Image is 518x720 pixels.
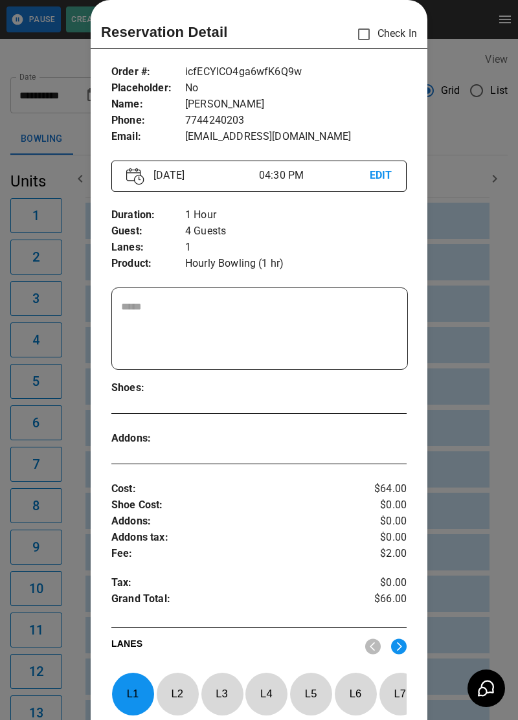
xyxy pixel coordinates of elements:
p: Check In [350,21,417,48]
p: Addons tax : [111,530,357,546]
p: Phone : [111,113,185,129]
p: icfECYlCO4ga6wfK6Q9w [185,64,407,80]
p: L 7 [379,679,422,709]
p: LANES [111,637,355,655]
p: EDIT [370,168,392,184]
p: [EMAIL_ADDRESS][DOMAIN_NAME] [185,129,407,145]
img: right.svg [391,638,407,655]
p: L 1 [111,679,154,709]
p: 4 Guests [185,223,407,240]
p: Order # : [111,64,185,80]
p: $64.00 [357,481,407,497]
p: $66.00 [357,591,407,611]
p: Lanes : [111,240,185,256]
p: [PERSON_NAME] [185,96,407,113]
p: No [185,80,407,96]
p: $0.00 [357,530,407,546]
p: Product : [111,256,185,272]
p: Shoe Cost : [111,497,357,513]
p: $0.00 [357,575,407,591]
p: $0.00 [357,513,407,530]
p: 1 [185,240,407,256]
p: $2.00 [357,546,407,562]
p: Shoes : [111,380,185,396]
p: Hourly Bowling (1 hr) [185,256,407,272]
p: 1 Hour [185,207,407,223]
p: Grand Total : [111,591,357,611]
img: Vector [126,168,144,185]
p: Addons : [111,513,357,530]
p: Guest : [111,223,185,240]
p: L 2 [156,679,199,709]
p: Cost : [111,481,357,497]
p: Duration : [111,207,185,223]
p: L 5 [289,679,332,709]
p: L 3 [201,679,243,709]
p: L 4 [245,679,287,709]
p: L 6 [334,679,377,709]
p: 04:30 PM [259,168,370,183]
p: [DATE] [148,168,259,183]
p: Placeholder : [111,80,185,96]
p: Fee : [111,546,357,562]
img: nav_left.svg [365,638,381,655]
p: Email : [111,129,185,145]
p: Reservation Detail [101,21,228,43]
p: Tax : [111,575,357,591]
p: 7744240203 [185,113,407,129]
p: $0.00 [357,497,407,513]
p: Addons : [111,431,185,447]
p: Name : [111,96,185,113]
